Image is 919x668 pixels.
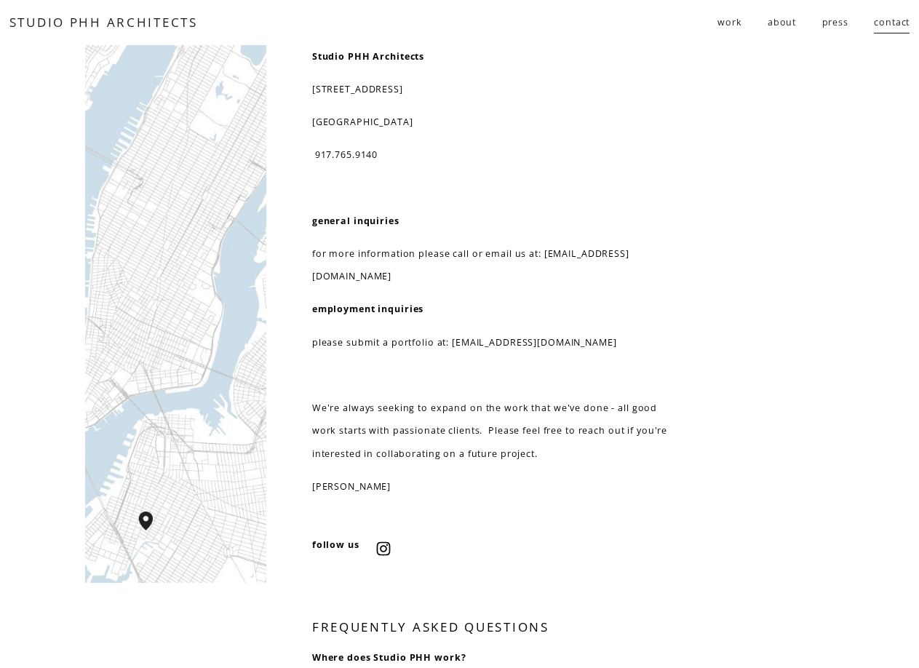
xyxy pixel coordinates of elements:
[312,303,423,315] strong: employment inquiries
[312,143,683,166] p: 917.765.9140
[312,619,683,636] h3: FREQUENTLY ASKED QUESTIONS
[312,475,683,498] p: [PERSON_NAME]
[312,538,359,551] strong: follow us
[312,215,399,227] strong: general inquiries
[717,10,742,35] a: folder dropdown
[768,10,796,35] a: about
[312,78,683,100] p: [STREET_ADDRESS]
[312,242,683,287] p: for more information please call or email us at: [EMAIL_ADDRESS][DOMAIN_NAME]
[717,11,742,33] span: work
[822,10,848,35] a: press
[312,50,424,63] strong: Studio PHH Architects
[9,14,198,31] a: STUDIO PHH ARCHITECTS
[874,10,910,35] a: contact
[312,397,683,465] p: We're always seeking to expand on the work that we've done - all good work starts with passionate...
[312,651,466,664] strong: Where does Studio PHH work?
[312,111,683,133] p: [GEOGRAPHIC_DATA]
[312,331,683,354] p: please submit a portfolio at: [EMAIL_ADDRESS][DOMAIN_NAME]
[376,541,391,556] a: Instagram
